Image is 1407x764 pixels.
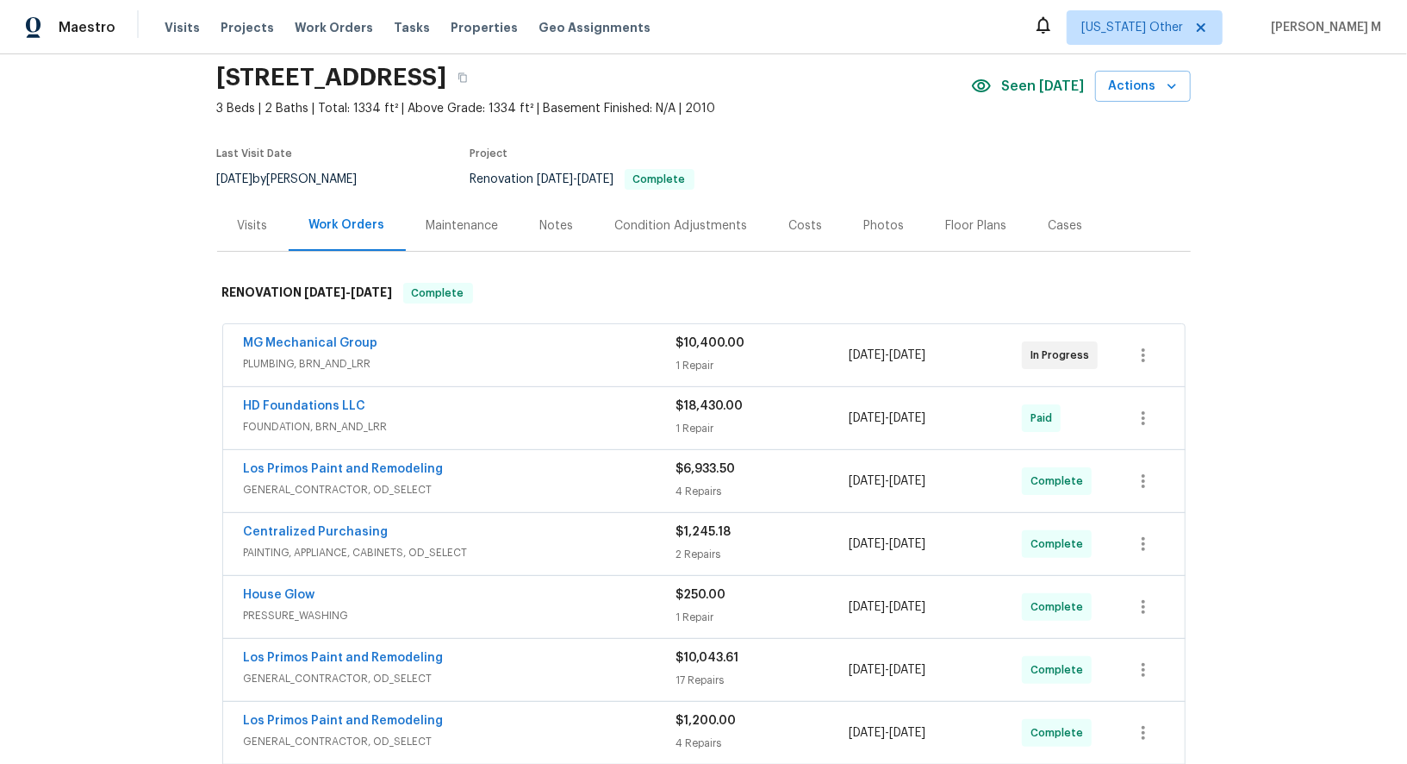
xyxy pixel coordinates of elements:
span: GENERAL_CONTRACTOR, OD_SELECT [244,481,676,498]
span: Complete [1030,661,1090,679]
span: - [849,661,925,679]
span: $250.00 [676,589,726,601]
span: GENERAL_CONTRACTOR, OD_SELECT [244,733,676,750]
span: 3 Beds | 2 Baths | Total: 1334 ft² | Above Grade: 1334 ft² | Basement Finished: N/A | 2010 [217,100,971,117]
span: Complete [626,174,693,185]
div: Notes [540,217,574,235]
div: 1 Repair [676,357,850,374]
div: 17 Repairs [676,672,850,689]
button: Copy Address [447,62,478,93]
span: Complete [1030,724,1090,742]
span: Properties [451,19,518,36]
span: Seen [DATE] [1002,78,1085,95]
div: Maintenance [426,217,499,235]
span: Actions [1109,76,1177,97]
span: - [849,724,925,742]
span: - [849,347,925,364]
span: Complete [1030,535,1090,553]
div: Costs [789,217,823,235]
div: 2 Repairs [676,546,850,563]
span: Visits [165,19,200,36]
span: [DATE] [849,664,885,676]
span: - [305,286,393,298]
span: PLUMBING, BRN_AND_LRR [244,355,676,373]
span: Maestro [59,19,115,36]
span: $1,245.18 [676,526,732,538]
span: $6,933.50 [676,463,736,475]
span: [DATE] [849,538,885,550]
span: $10,043.61 [676,652,739,664]
span: - [849,598,925,616]
div: 4 Repairs [676,483,850,500]
div: Condition Adjustments [615,217,748,235]
span: Renovation [470,173,694,185]
span: FOUNDATION, BRN_AND_LRR [244,418,676,435]
span: Complete [1030,598,1090,616]
span: $10,400.00 [676,337,745,349]
span: - [849,535,925,553]
div: Photos [864,217,905,235]
span: [DATE] [889,727,925,739]
span: [DATE] [889,601,925,613]
span: - [849,410,925,427]
a: Centralized Purchasing [244,526,389,538]
div: Floor Plans [946,217,1007,235]
span: - [538,173,614,185]
span: Last Visit Date [217,148,293,159]
a: HD Foundations LLC [244,400,366,412]
a: Los Primos Paint and Remodeling [244,715,444,727]
span: [DATE] [538,173,574,185]
span: [DATE] [578,173,614,185]
span: [DATE] [849,601,885,613]
span: [PERSON_NAME] M [1264,19,1381,36]
span: Projects [221,19,274,36]
a: House Glow [244,589,315,601]
span: GENERAL_CONTRACTOR, OD_SELECT [244,670,676,687]
span: [DATE] [889,349,925,361]
span: [US_STATE] Other [1081,19,1183,36]
span: $1,200.00 [676,715,737,727]
span: [DATE] [849,727,885,739]
h2: [STREET_ADDRESS] [217,69,447,86]
div: Visits [238,217,268,235]
span: [DATE] [849,349,885,361]
a: Los Primos Paint and Remodeling [244,463,444,475]
span: Geo Assignments [539,19,651,36]
span: [DATE] [889,475,925,487]
div: Cases [1049,217,1083,235]
span: PAINTING, APPLIANCE, CABINETS, OD_SELECT [244,544,676,561]
span: Work Orders [295,19,373,36]
span: Complete [1030,473,1090,490]
span: Project [470,148,508,159]
span: [DATE] [352,286,393,298]
span: Complete [405,285,471,302]
span: In Progress [1030,347,1096,364]
span: [DATE] [849,412,885,424]
span: [DATE] [849,475,885,487]
span: $18,430.00 [676,400,744,412]
span: [DATE] [217,173,253,185]
div: by [PERSON_NAME] [217,169,378,190]
span: [DATE] [889,412,925,424]
span: [DATE] [889,664,925,676]
a: Los Primos Paint and Remodeling [244,652,444,664]
div: 1 Repair [676,609,850,626]
div: 1 Repair [676,420,850,437]
a: MG Mechanical Group [244,337,378,349]
div: Work Orders [309,216,385,234]
h6: RENOVATION [222,283,393,304]
span: [DATE] [889,538,925,550]
span: - [849,473,925,490]
span: Paid [1030,410,1059,427]
span: Tasks [394,22,430,34]
button: Actions [1095,71,1191,103]
div: 4 Repairs [676,735,850,752]
span: [DATE] [305,286,346,298]
div: RENOVATION [DATE]-[DATE]Complete [217,266,1191,321]
span: PRESSURE_WASHING [244,607,676,624]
